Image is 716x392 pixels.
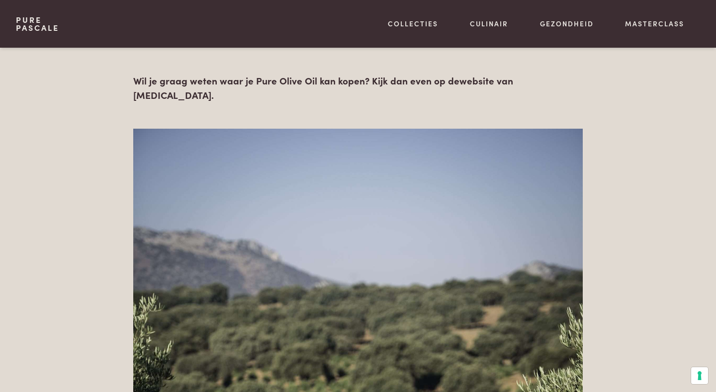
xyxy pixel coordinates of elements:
[470,18,508,29] a: Culinair
[388,18,438,29] a: Collecties
[691,367,708,384] button: Uw voorkeuren voor toestemming voor trackingtechnologieën
[133,74,513,101] a: website van [MEDICAL_DATA]
[133,74,513,101] strong: Wil je graag weten waar je Pure Olive Oil kan kopen? Kijk dan even op de .
[16,16,59,32] a: PurePascale
[625,18,684,29] a: Masterclass
[540,18,594,29] a: Gezondheid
